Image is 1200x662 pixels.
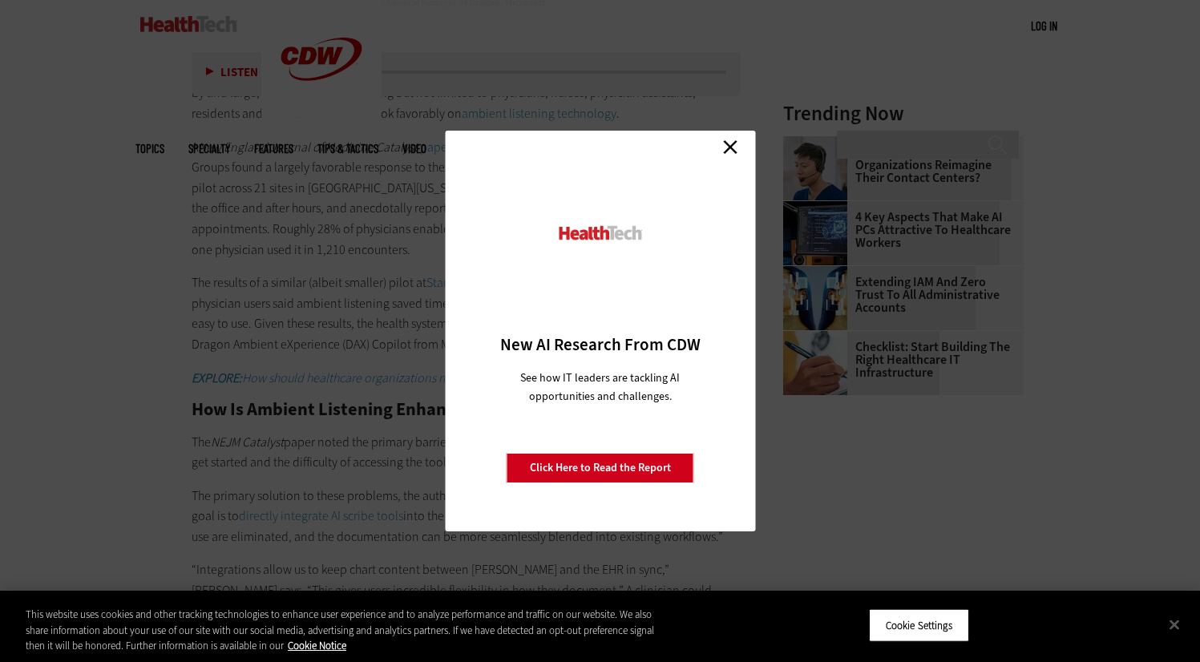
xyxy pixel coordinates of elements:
p: See how IT leaders are tackling AI opportunities and challenges. [501,369,699,406]
a: More information about your privacy [288,639,346,652]
h3: New AI Research From CDW [473,333,727,356]
img: HealthTech_0.png [556,224,644,241]
div: This website uses cookies and other tracking technologies to enhance user experience and to analy... [26,607,660,654]
button: Close [1157,607,1192,642]
a: Close [718,135,742,159]
button: Cookie Settings [869,608,969,642]
a: Click Here to Read the Report [507,453,694,483]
